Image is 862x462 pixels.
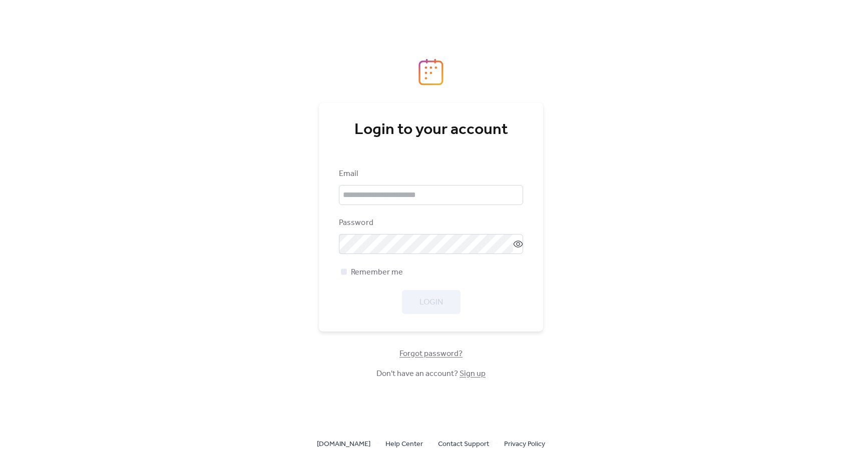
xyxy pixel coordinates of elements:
span: Contact Support [438,438,489,450]
span: Help Center [385,438,423,450]
a: Forgot password? [399,351,463,356]
img: logo [418,58,444,85]
a: [DOMAIN_NAME] [317,437,370,450]
a: Privacy Policy [504,437,545,450]
span: Remember me [351,266,403,278]
a: Contact Support [438,437,489,450]
div: Password [339,217,521,229]
div: Email [339,168,521,180]
span: [DOMAIN_NAME] [317,438,370,450]
div: Login to your account [339,120,523,140]
a: Help Center [385,437,423,450]
span: Privacy Policy [504,438,545,450]
span: Don't have an account? [376,368,486,380]
a: Sign up [460,366,486,381]
span: Forgot password? [399,348,463,360]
